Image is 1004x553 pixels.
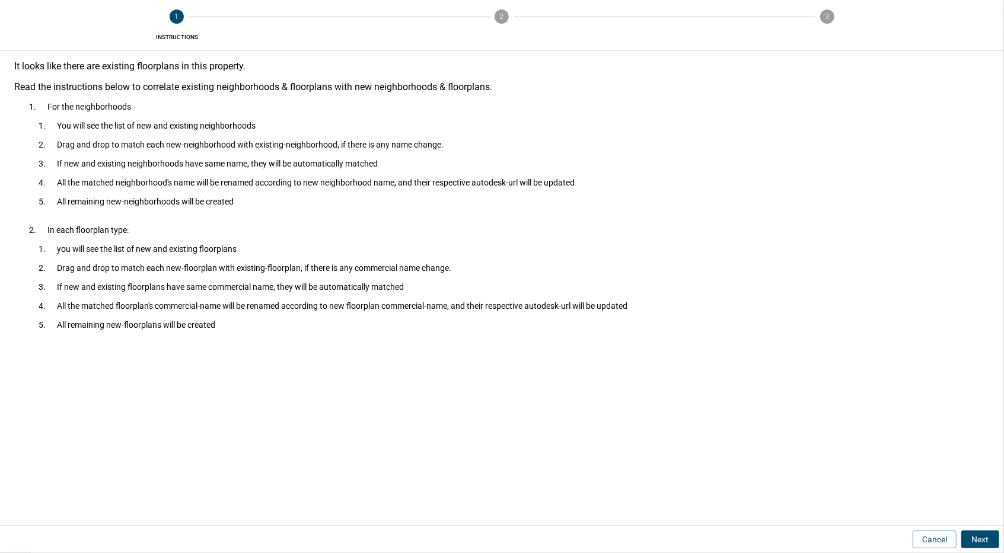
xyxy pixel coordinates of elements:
li: For the neighborhoods [38,97,990,220]
li: You will see the list of new and existing neighborhoods [47,116,980,135]
li: If new and existing floorplans have same commercial name, they will be automatically matched [47,277,980,296]
text: 1 [175,12,179,21]
li: In each floorplan type: [38,220,990,344]
text: 2 [500,12,504,21]
li: you will see the list of new and existing floorplans [47,239,980,258]
div: Read the instructions below to correlate existing neighborhoods & floorplans with new neighborhoo... [14,81,990,92]
li: Drag and drop to match each new-floorplan with existing-floorplan, if there is any commercial nam... [47,258,980,277]
li: All remaining new-neighborhoods will be created [47,192,980,211]
span: Instructions [19,33,334,41]
li: If new and existing neighborhoods have same name, they will be automatically matched [47,154,980,173]
button: Cancel [913,530,957,548]
li: Drag and drop to match each new-neighborhood with existing-neighborhood, if there is any name cha... [47,135,980,154]
li: All remaining new-floorplans will be created [47,315,980,334]
div: It looks like there are existing floorplans in this property. [14,60,990,72]
li: All the matched floorplan's commercial-name will be renamed according to new floorplan commercial... [47,296,980,315]
button: Next [961,530,999,548]
li: All the matched neighborhood's name will be renamed according to new neighborhood name, and their... [47,173,980,192]
span: Validate FLOORPLAN [344,33,659,41]
text: 3 [825,12,829,21]
span: Confirm [670,33,985,41]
